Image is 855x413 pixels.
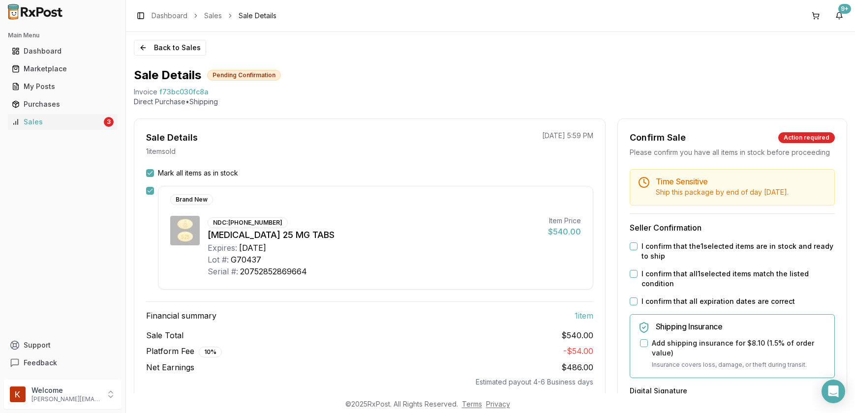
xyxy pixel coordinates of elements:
div: Marketplace [12,64,114,74]
h3: Seller Confirmation [630,222,835,234]
a: Dashboard [8,42,118,60]
img: RxPost Logo [4,4,67,20]
div: Lot #: [208,254,229,265]
label: I confirm that the 1 selected items are in stock and ready to ship [641,241,835,261]
span: $540.00 [561,329,593,341]
a: Sales [204,11,222,21]
h2: Main Menu [8,31,118,39]
div: Expires: [208,242,237,254]
div: Sale Details [146,131,198,145]
span: Sale Total [146,329,183,341]
div: Dashboard [12,46,114,56]
label: Add shipping insurance for $8.10 ( 1.5 % of order value) [652,338,826,358]
span: Financial summary [146,310,216,322]
div: G70437 [231,254,261,265]
label: I confirm that all expiration dates are correct [641,296,795,306]
button: 9+ [831,8,847,24]
div: Please confirm you have all items in stock before proceeding [630,147,835,157]
label: I confirm that all 1 selected items match the listed condition [641,269,835,289]
h1: Sale Details [134,67,201,83]
span: f73bc030fc8a [159,87,209,97]
a: Marketplace [8,60,118,78]
nav: breadcrumb [152,11,276,21]
span: Net Earnings [146,361,194,373]
div: Estimated payout 4-6 Business days [146,377,593,387]
span: Ship this package by end of day [DATE] . [656,188,789,196]
div: Brand New [170,194,213,205]
div: 10 % [199,347,222,357]
span: 1 item [575,310,593,322]
span: Sale Details [239,11,276,21]
div: Purchases [12,99,114,109]
a: Terms [462,400,482,408]
div: Open Intercom Messenger [822,380,845,403]
button: Dashboard [4,43,122,59]
p: [PERSON_NAME][EMAIL_ADDRESS][DOMAIN_NAME] [31,395,100,403]
span: - $54.00 [563,346,593,356]
button: Feedback [4,354,122,372]
button: Back to Sales [134,40,206,56]
span: Feedback [24,358,57,368]
div: Serial #: [208,265,238,277]
div: 9+ [838,4,851,14]
button: My Posts [4,79,122,94]
p: [DATE] 5:59 PM [542,131,593,141]
a: Dashboard [152,11,187,21]
a: Purchases [8,95,118,113]
button: Purchases [4,96,122,112]
span: $486.00 [561,362,593,372]
div: [MEDICAL_DATA] 25 MG TABS [208,228,540,242]
p: 1 item sold [146,147,176,156]
div: Sales [12,117,102,127]
h5: Time Sensitive [656,177,826,185]
span: Platform Fee [146,345,222,357]
a: Privacy [486,400,510,408]
img: Jardiance 25 MG TABS [170,216,200,245]
h3: Digital Signature [630,386,835,396]
div: NDC: [PHONE_NUMBER] [208,217,288,228]
img: User avatar [10,386,26,402]
label: Mark all items as in stock [158,168,238,178]
div: Action required [778,132,835,143]
p: Direct Purchase • Shipping [134,97,847,107]
a: My Posts [8,78,118,95]
div: $540.00 [548,226,581,237]
h5: Shipping Insurance [656,323,826,330]
div: 20752852869664 [240,265,307,277]
div: Confirm Sale [630,131,686,145]
div: My Posts [12,82,114,91]
div: Item Price [548,216,581,226]
button: Support [4,336,122,354]
button: Marketplace [4,61,122,77]
div: [DATE] [239,242,266,254]
div: Pending Confirmation [207,70,281,81]
p: Welcome [31,385,100,395]
button: Sales3 [4,114,122,130]
a: Sales3 [8,113,118,131]
div: Invoice [134,87,157,97]
div: 3 [104,117,114,127]
p: Insurance covers loss, damage, or theft during transit. [652,360,826,370]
